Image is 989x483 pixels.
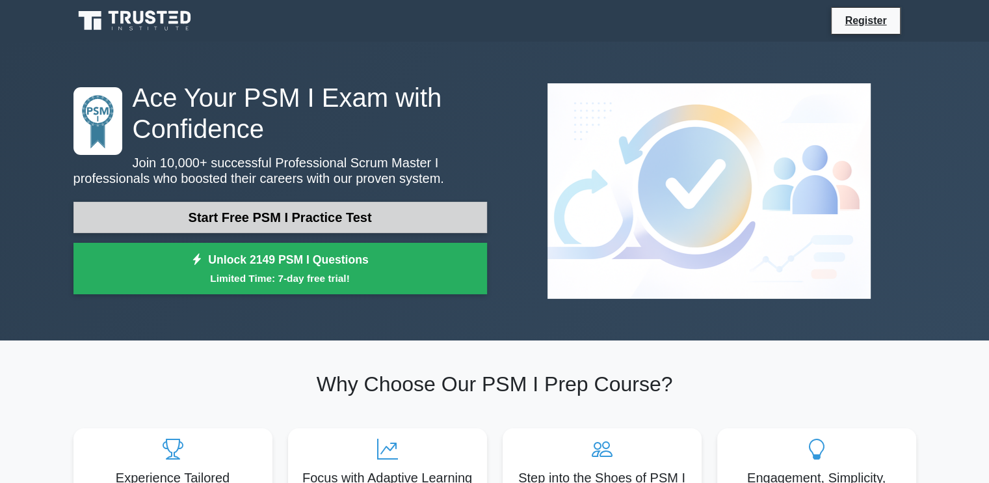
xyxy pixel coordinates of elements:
[537,73,881,309] img: Professional Scrum Master I Preview
[837,12,894,29] a: Register
[73,155,487,186] p: Join 10,000+ successful Professional Scrum Master I professionals who boosted their careers with ...
[73,243,487,295] a: Unlock 2149 PSM I QuestionsLimited Time: 7-day free trial!
[73,82,487,145] h1: Ace Your PSM I Exam with Confidence
[73,202,487,233] a: Start Free PSM I Practice Test
[73,372,916,396] h2: Why Choose Our PSM I Prep Course?
[90,271,471,286] small: Limited Time: 7-day free trial!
